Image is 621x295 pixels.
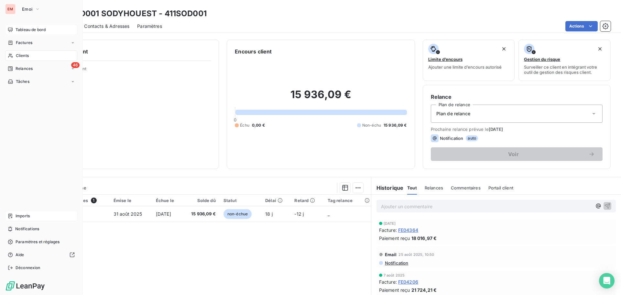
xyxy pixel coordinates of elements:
[384,260,409,266] span: Notification
[379,227,397,233] span: Facture :
[234,117,236,122] span: 0
[223,198,257,203] div: Statut
[240,122,249,128] span: Échu
[384,221,396,225] span: [DATE]
[565,21,598,31] button: Actions
[524,64,605,75] span: Surveiller ce client en intégrant votre outil de gestion des risques client.
[440,136,463,141] span: Notification
[362,122,381,128] span: Non-échu
[16,66,33,72] span: Relances
[489,127,503,132] span: [DATE]
[524,57,560,62] span: Gestion du risque
[423,40,515,81] button: Limite d’encoursAjouter une limite d’encours autorisé
[599,273,615,289] div: Open Intercom Messenger
[411,287,437,293] span: 21 724,21 €
[137,23,162,29] span: Paramètres
[5,281,45,291] img: Logo LeanPay
[384,273,405,277] span: 7 août 2025
[488,185,513,190] span: Portail client
[431,147,603,161] button: Voir
[15,226,39,232] span: Notifications
[114,198,148,203] div: Émise le
[411,235,437,242] span: 18 016,97 €
[398,227,418,233] span: FE04364
[384,122,407,128] span: 15 936,09 €
[16,265,40,271] span: Déconnexion
[439,152,588,157] span: Voir
[16,53,29,59] span: Clients
[379,235,410,242] span: Paiement reçu
[407,185,417,190] span: Tout
[371,184,404,192] h6: Historique
[436,110,470,117] span: Plan de relance
[16,239,60,245] span: Paramètres et réglages
[379,287,410,293] span: Paiement reçu
[294,211,304,217] span: -12 j
[223,209,252,219] span: non-échue
[186,211,216,217] span: 15 936,09 €
[385,252,397,257] span: Email
[328,198,367,203] div: Tag relance
[16,213,30,219] span: Imports
[156,211,171,217] span: [DATE]
[428,64,502,70] span: Ajouter une limite d’encours autorisé
[252,122,265,128] span: 0,00 €
[466,135,478,141] span: auto
[265,211,273,217] span: 18 j
[156,198,178,203] div: Échue le
[294,198,320,203] div: Retard
[16,252,24,258] span: Aide
[22,6,32,12] span: Emoi
[91,198,97,203] span: 1
[235,88,407,108] h2: 15 936,09 €
[235,48,272,55] h6: Encours client
[431,93,603,101] h6: Relance
[398,253,434,256] span: 25 août 2025, 10:50
[16,79,29,85] span: Tâches
[5,250,77,260] a: Aide
[398,278,418,285] span: FE04206
[186,198,216,203] div: Solde dû
[518,40,611,81] button: Gestion du risqueSurveiller ce client en intégrant votre outil de gestion des risques client.
[84,23,129,29] span: Contacts & Adresses
[379,278,397,285] span: Facture :
[39,48,211,55] h6: Informations client
[428,57,463,62] span: Limite d’encours
[114,211,142,217] span: 31 août 2025
[431,127,603,132] span: Prochaine relance prévue le
[16,27,46,33] span: Tableau de bord
[265,198,287,203] div: Délai
[425,185,443,190] span: Relances
[57,8,207,19] h3: 411SOD001 SODYHOUEST - 411SOD001
[71,62,80,68] span: 46
[52,66,211,75] span: Propriétés Client
[328,211,330,217] span: _
[5,4,16,14] div: EM
[16,40,32,46] span: Factures
[451,185,481,190] span: Commentaires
